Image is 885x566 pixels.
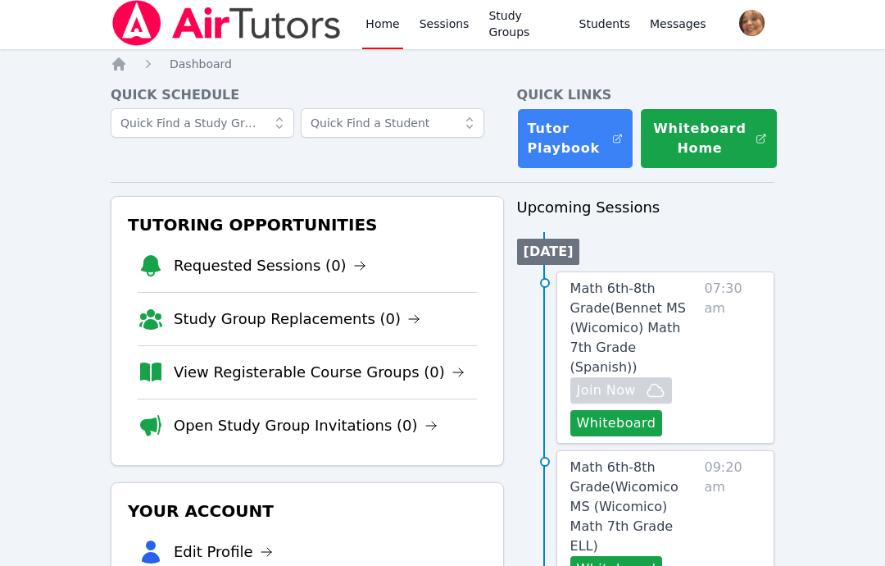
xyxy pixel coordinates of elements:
span: Messages [650,16,706,32]
span: Join Now [577,381,636,400]
input: Quick Find a Study Group [111,108,294,138]
input: Quick Find a Student [301,108,484,138]
a: View Registerable Course Groups (0) [174,361,465,384]
a: Dashboard [170,56,232,72]
a: Open Study Group Invitations (0) [174,414,438,437]
h4: Quick Schedule [111,85,504,105]
a: Math 6th-8th Grade(Wicomico MS (Wicomico) Math 7th Grade ELL) [570,458,698,556]
button: Whiteboard Home [640,108,778,169]
a: Math 6th-8th Grade(Bennet MS (Wicomico) Math 7th Grade (Spanish)) [570,279,698,377]
h3: Upcoming Sessions [517,196,774,219]
span: Dashboard [170,57,232,71]
button: Whiteboard [570,410,663,436]
a: Tutor Playbook [517,108,633,169]
a: Study Group Replacements (0) [174,308,420,331]
button: Join Now [570,377,672,404]
a: Edit Profile [174,541,273,564]
h4: Quick Links [517,85,774,105]
h3: Tutoring Opportunities [125,210,490,240]
span: 07:30 am [704,279,760,436]
span: Math 6th-8th Grade ( Wicomico MS (Wicomico) Math 7th Grade ELL ) [570,459,678,554]
h3: Your Account [125,496,490,526]
nav: Breadcrumb [111,56,774,72]
span: Math 6th-8th Grade ( Bennet MS (Wicomico) Math 7th Grade (Spanish) ) [570,281,686,375]
li: [DATE] [517,239,580,265]
a: Requested Sessions (0) [174,254,366,277]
